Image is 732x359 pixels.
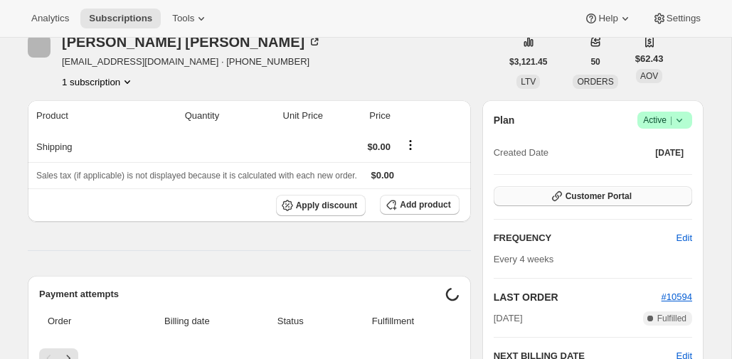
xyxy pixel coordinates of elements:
th: Unit Price [223,100,327,132]
button: Edit [668,227,701,250]
span: Active [643,113,686,127]
button: Analytics [23,9,78,28]
th: Order [39,306,124,337]
button: Shipping actions [399,137,422,153]
button: Help [575,9,640,28]
span: $62.43 [635,52,664,66]
span: Add product [400,199,450,210]
span: LTV [521,77,536,87]
span: Fulfilled [657,313,686,324]
button: Settings [644,9,709,28]
span: Customer Portal [566,191,632,202]
th: Product [28,100,132,132]
span: Subscriptions [89,13,152,24]
span: $0.00 [371,170,395,181]
span: [EMAIL_ADDRESS][DOMAIN_NAME] · [PHONE_NUMBER] [62,55,322,69]
span: Sales tax (if applicable) is not displayed because it is calculated with each new order. [36,171,357,181]
span: Help [598,13,617,24]
span: Every 4 weeks [494,254,554,264]
button: Apply discount [276,195,366,216]
h2: Plan [494,113,515,127]
span: | [670,114,672,126]
th: Shipping [28,132,132,162]
span: $0.00 [367,141,391,152]
a: #10594 [662,291,692,302]
h2: Payment attempts [39,287,445,301]
span: Edit [677,231,692,245]
span: Settings [667,13,701,24]
span: AOV [640,71,658,81]
div: [PERSON_NAME] [PERSON_NAME] [62,35,322,49]
span: Billing date [129,314,246,328]
span: Fulfillment [335,314,450,328]
h2: LAST ORDER [494,290,662,304]
th: Price [327,100,395,132]
span: [DATE] [494,311,523,326]
span: Apply discount [296,200,358,211]
span: Created Date [494,146,548,160]
th: Quantity [132,100,223,132]
span: [DATE] [655,147,684,159]
button: [DATE] [647,143,692,163]
span: Tools [172,13,194,24]
h2: FREQUENCY [494,231,677,245]
span: 50 [590,56,600,68]
button: Tools [164,9,217,28]
button: $3,121.45 [501,52,556,72]
span: Analytics [31,13,69,24]
button: Add product [380,195,459,215]
span: $3,121.45 [509,56,547,68]
button: Product actions [62,75,134,89]
button: #10594 [662,290,692,304]
button: Subscriptions [80,9,161,28]
button: Customer Portal [494,186,692,206]
span: ORDERS [577,77,613,87]
span: Heather Garrison [28,35,51,58]
button: 50 [582,52,608,72]
span: Status [254,314,327,328]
